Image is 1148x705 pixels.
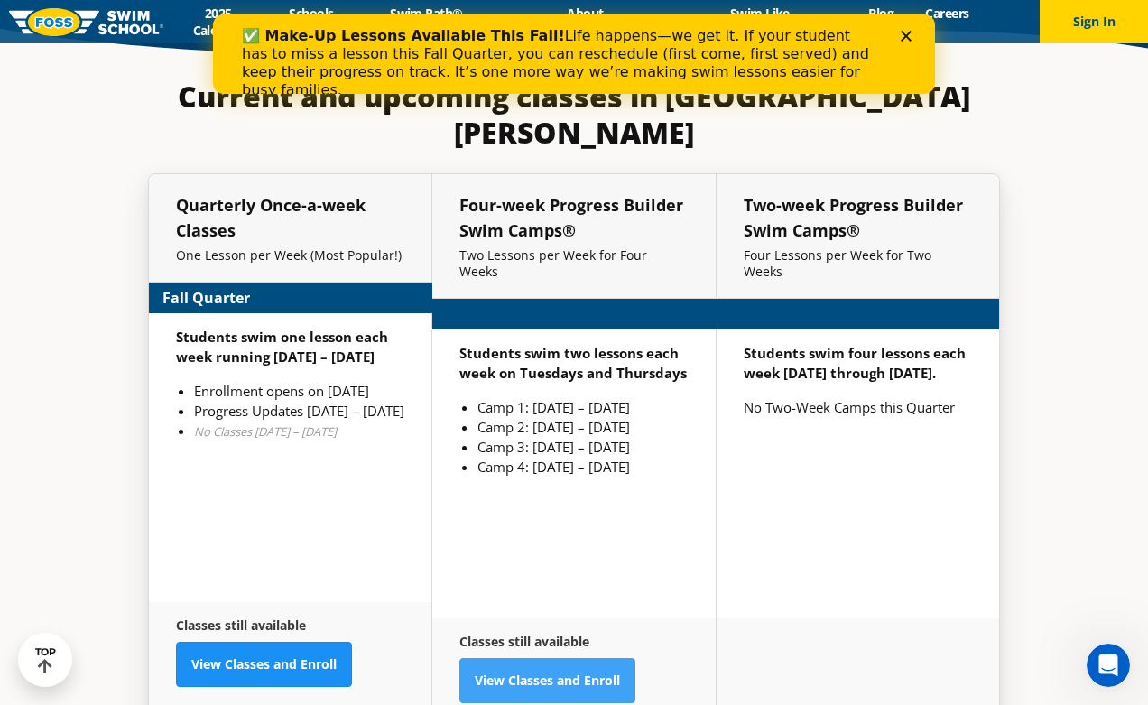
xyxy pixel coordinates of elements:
[273,5,349,22] a: Schools
[504,5,667,39] a: About [PERSON_NAME]
[459,658,635,703] a: View Classes and Enroll
[744,397,972,417] p: No Two-Week Camps this Quarter
[910,5,985,22] a: Careers
[744,192,972,243] h5: Two-week Progress Builder Swim Camps®
[459,344,687,382] strong: Students swim two lessons each week on Tuesdays and Thursdays
[194,423,337,440] em: No Classes [DATE] – [DATE]
[35,646,56,674] div: TOP
[349,5,504,39] a: Swim Path® Program
[477,417,689,437] li: Camp 2: [DATE] – [DATE]
[477,457,689,477] li: Camp 4: [DATE] – [DATE]
[194,401,404,421] li: Progress Updates [DATE] – [DATE]
[163,5,273,39] a: 2025 Calendar
[213,14,935,94] iframe: Intercom live chat banner
[9,8,163,36] img: FOSS Swim School Logo
[176,328,388,366] strong: Students swim one lesson each week running [DATE] – [DATE]
[459,247,689,280] p: Two Lessons per Week for Four Weeks
[1087,644,1130,687] iframe: Intercom live chat
[29,13,664,85] div: Life happens—we get it. If your student has to miss a lesson this Fall Quarter, you can reschedul...
[744,247,972,280] p: Four Lessons per Week for Two Weeks
[744,344,966,382] strong: Students swim four lessons each week [DATE] through [DATE].
[176,617,306,634] strong: Classes still available
[459,192,689,243] h5: Four-week Progress Builder Swim Camps®
[477,437,689,457] li: Camp 3: [DATE] – [DATE]
[176,247,404,264] p: One Lesson per Week (Most Popular!)
[194,381,404,401] li: Enrollment opens on [DATE]
[176,192,404,243] h5: Quarterly Once-a-week Classes
[29,13,352,30] b: ✅ Make-Up Lessons Available This Fall!
[477,397,689,417] li: Camp 1: [DATE] – [DATE]
[162,287,250,309] strong: Fall Quarter
[667,5,853,39] a: Swim Like [PERSON_NAME]
[148,79,1000,151] h3: Current and upcoming classes in [GEOGRAPHIC_DATA][PERSON_NAME]
[853,5,910,22] a: Blog
[459,633,589,650] strong: Classes still available
[176,642,352,687] a: View Classes and Enroll
[688,16,706,27] div: Close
